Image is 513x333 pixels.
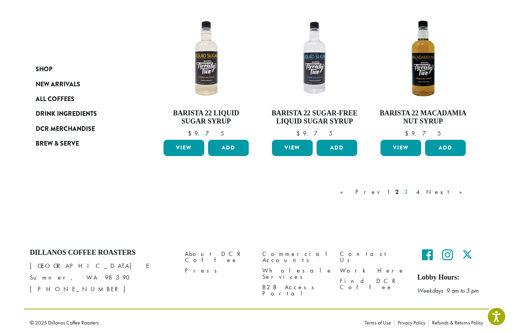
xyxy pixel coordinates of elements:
[425,187,469,197] a: Next »
[30,249,173,257] h4: Dillanos Coffee Roasters
[30,260,173,295] p: [GEOGRAPHIC_DATA] E Sumner, WA 98390 [PHONE_NUMBER]
[36,122,129,136] a: DCR Merchandise
[162,14,251,137] a: Barista 22 Liquid Sugar Syrup $9.75
[379,14,468,103] img: MacadamiaNut-01-300x300.png
[429,320,483,325] a: Refunds & Returns Policy
[36,136,129,151] a: Brew & Serve
[394,187,400,197] a: 2
[272,140,313,156] a: View
[270,109,359,126] h4: Barista 22 Sugar-Free Liquid Sugar Syrup
[270,14,359,103] img: SF-LIQUID-SUGAR-300x300.png
[185,265,251,276] a: Press
[36,65,52,74] span: Shop
[403,187,412,197] a: 3
[417,273,483,282] h5: Lobby Hours:
[340,276,406,292] a: Find DCR Coffee
[379,14,468,137] a: Barista 22 Macadamia Nut Syrup $9.75
[188,129,224,137] bdi: 9.75
[188,129,195,137] span: $
[36,80,80,89] span: New Arrivals
[394,320,429,325] a: Privacy Policy
[162,109,251,126] h4: Barista 22 Liquid Sugar Syrup
[162,14,251,103] img: LIQUID-SUGAR-300x300.png
[425,140,466,156] button: Add
[415,187,422,197] a: 4
[262,265,328,282] a: Wholesale Services
[339,187,383,197] a: « Prev
[385,187,391,197] a: 1
[405,129,441,137] bdi: 9.75
[36,62,129,77] a: Shop
[262,282,328,299] a: B2B Access Portal
[340,265,406,276] a: Work Here
[296,129,303,137] span: $
[36,139,79,149] span: Brew & Serve
[36,109,97,119] span: Drink Ingredients
[296,129,332,137] bdi: 9.75
[417,287,479,295] em: Weekdays 9 am to 5 pm
[208,140,249,156] button: Add
[30,320,353,325] p: © 2025 Dillanos Coffee Roasters.
[270,14,359,137] a: Barista 22 Sugar-Free Liquid Sugar Syrup $9.75
[380,140,421,156] a: View
[36,92,129,106] a: All Coffees
[36,94,74,104] span: All Coffees
[185,249,251,265] a: About DCR Coffee
[36,106,129,121] a: Drink Ingredients
[36,77,129,91] a: New Arrivals
[262,249,328,265] a: Commercial Accounts
[405,129,411,137] span: $
[379,109,468,126] h4: Barista 22 Macadamia Nut Syrup
[164,140,204,156] a: View
[365,320,394,325] a: Terms of Use
[317,140,357,156] button: Add
[36,124,95,134] span: DCR Merchandise
[340,249,406,265] a: Contact Us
